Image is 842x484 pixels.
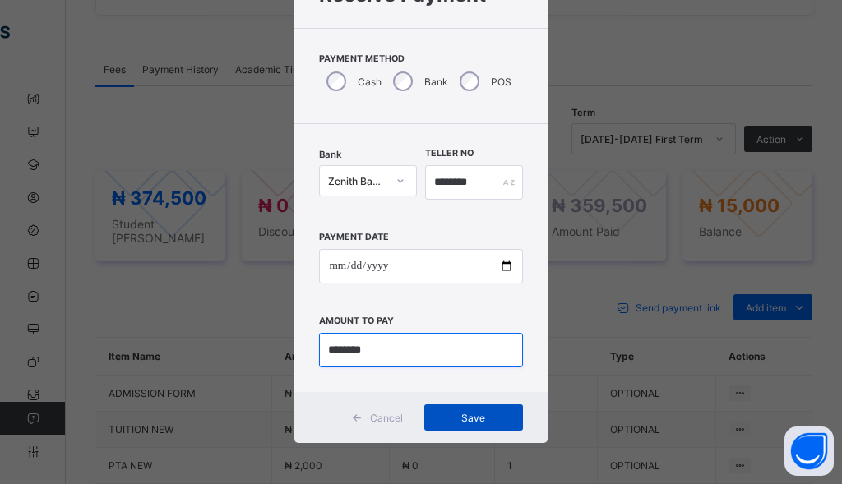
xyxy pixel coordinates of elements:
label: Amount to pay [319,316,394,326]
span: Bank [319,149,341,160]
label: Teller No [425,148,474,159]
span: Payment Method [319,53,522,64]
label: Cash [358,76,382,88]
span: Save [437,412,511,424]
button: Open asap [784,426,834,476]
span: Cancel [370,412,403,424]
label: Payment Date [319,232,389,242]
label: POS [491,76,511,88]
div: Zenith Bank - ALVINAS MODEL PRIMARY SCHOOL [328,175,386,187]
label: Bank [424,76,448,88]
